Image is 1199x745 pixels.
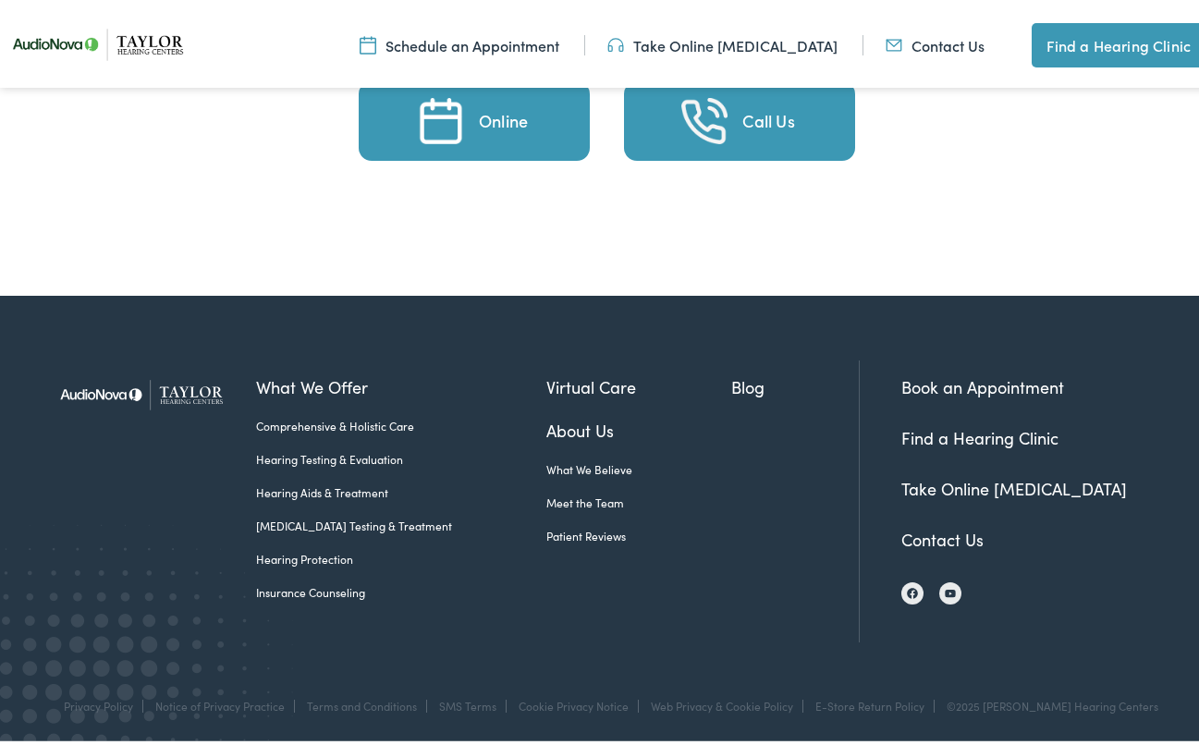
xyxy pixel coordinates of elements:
a: Patient Reviews [546,523,730,540]
a: Schedule an Appointment [360,31,559,51]
a: [MEDICAL_DATA] Testing & Treatment [256,513,546,530]
img: Take an Online Hearing Test [681,93,728,140]
a: Blog [731,370,859,395]
a: Meet the Team [546,490,730,507]
a: E-Store Return Policy [815,693,924,709]
img: utility icon [886,31,902,51]
a: Hearing Testing & Evaluation [256,446,546,463]
img: Taylor Hearing Centers [48,356,242,424]
a: Take Online [MEDICAL_DATA] [607,31,838,51]
a: Take an Online Hearing Test Call Us [624,77,855,156]
img: Facebook icon, indicating the presence of the site or brand on the social media platform. [907,583,918,594]
a: Book an Appointment [901,371,1064,394]
a: Virtual Care [546,370,730,395]
a: Take Online [MEDICAL_DATA] [901,472,1127,495]
div: Online [479,108,528,125]
img: utility icon [607,31,624,51]
a: About Us [546,413,730,438]
a: Hearing Protection [256,546,546,563]
a: Cookie Privacy Notice [519,693,629,709]
div: Call Us [742,108,794,125]
a: Contact Us [901,523,984,546]
a: Hearing Aids & Treatment [256,480,546,496]
a: SMS Terms [439,693,496,709]
a: Comprehensive & Holistic Care [256,413,546,430]
a: Schedule an Appointment Online [359,77,590,156]
div: ©2025 [PERSON_NAME] Hearing Centers [937,695,1158,708]
a: Notice of Privacy Practice [155,693,285,709]
a: Privacy Policy [64,693,133,709]
img: Schedule an Appointment [418,93,464,140]
a: Terms and Conditions [307,693,417,709]
a: Insurance Counseling [256,580,546,596]
a: Find a Hearing Clinic [901,421,1058,445]
a: Web Privacy & Cookie Policy [651,693,793,709]
a: What We Believe [546,457,730,473]
a: Contact Us [886,31,985,51]
img: utility icon [360,31,376,51]
img: YouTube [945,584,956,594]
a: What We Offer [256,370,546,395]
